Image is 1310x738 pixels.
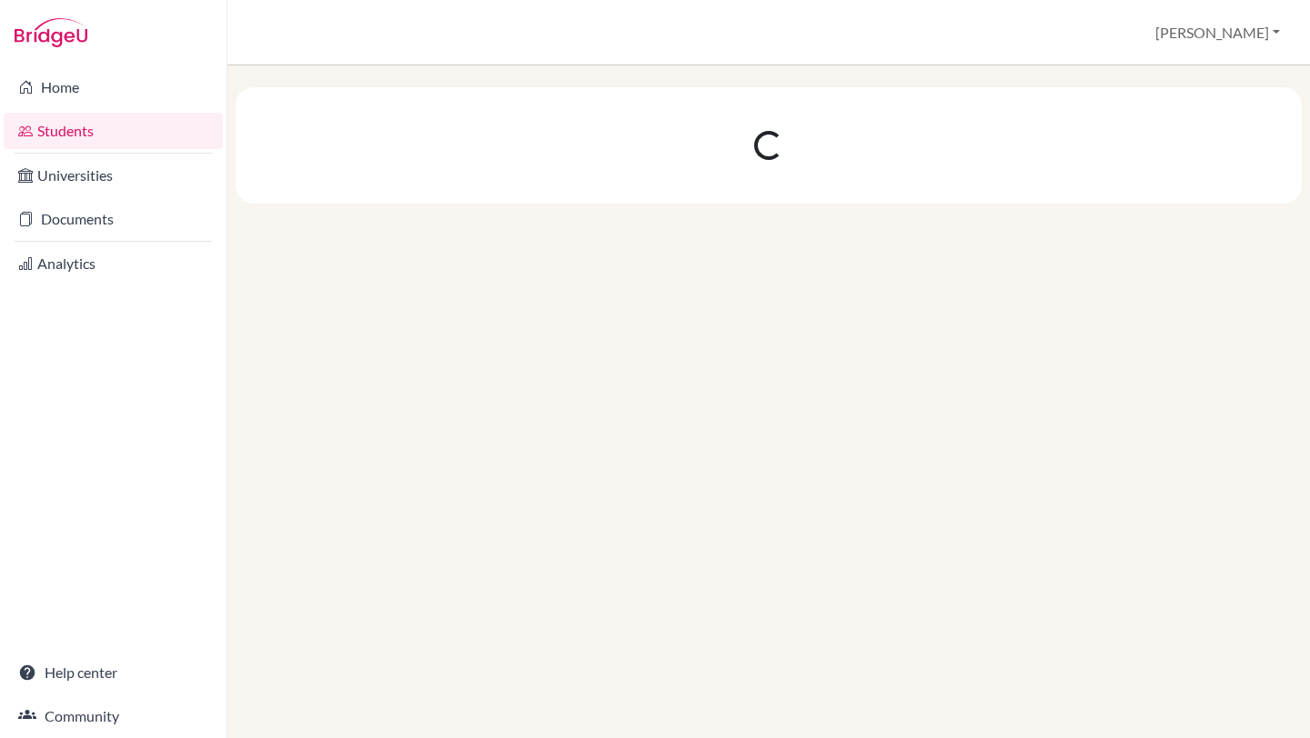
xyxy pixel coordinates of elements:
img: Bridge-U [15,18,87,47]
a: Home [4,69,223,105]
button: [PERSON_NAME] [1147,15,1288,50]
a: Universities [4,157,223,194]
a: Students [4,113,223,149]
a: Help center [4,654,223,691]
a: Documents [4,201,223,237]
a: Analytics [4,245,223,282]
a: Community [4,698,223,734]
